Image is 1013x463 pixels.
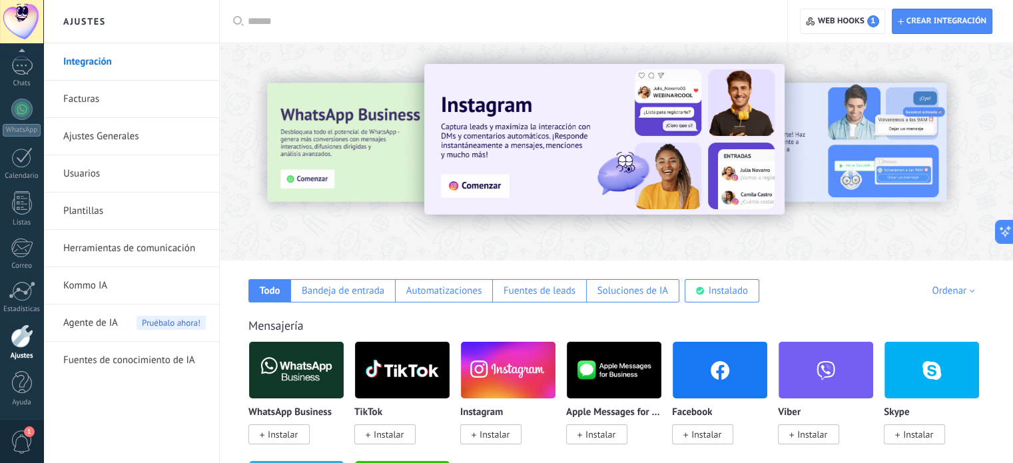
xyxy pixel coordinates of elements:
[424,64,785,215] img: Slide 1
[43,155,219,193] li: Usuarios
[3,352,41,360] div: Ajustes
[249,338,344,402] img: logo_main.png
[673,338,767,402] img: facebook.png
[567,338,661,402] img: logo_main.png
[800,9,884,34] button: Web hooks1
[906,16,986,27] span: Crear integración
[43,81,219,118] li: Facturas
[354,341,460,460] div: TikTok
[797,428,827,440] span: Instalar
[460,407,503,418] p: Instagram
[932,284,979,297] div: Ordenar
[3,305,41,314] div: Estadísticas
[63,81,206,118] a: Facturas
[63,43,206,81] a: Integración
[597,284,668,297] div: Soluciones de IA
[63,118,206,155] a: Ajustes Generales
[504,284,575,297] div: Fuentes de leads
[779,338,873,402] img: viber.png
[248,407,332,418] p: WhatsApp Business
[302,284,384,297] div: Bandeja de entrada
[903,428,933,440] span: Instalar
[43,342,219,378] li: Fuentes de conocimiento de IA
[778,407,801,418] p: Viber
[884,338,979,402] img: skype.png
[709,284,748,297] div: Instalado
[3,262,41,270] div: Correo
[43,193,219,230] li: Plantillas
[260,284,280,297] div: Todo
[63,155,206,193] a: Usuarios
[248,318,304,333] a: Mensajería
[3,219,41,227] div: Listas
[248,341,354,460] div: WhatsApp Business
[24,426,35,437] span: 1
[778,341,884,460] div: Viber
[354,407,382,418] p: TikTok
[137,316,206,330] span: Pruébalo ahora!
[480,428,509,440] span: Instalar
[406,284,482,297] div: Automatizaciones
[43,43,219,81] li: Integración
[63,230,206,267] a: Herramientas de comunicación
[566,341,672,460] div: Apple Messages for Business
[3,79,41,88] div: Chats
[672,341,778,460] div: Facebook
[460,341,566,460] div: Instagram
[3,172,41,181] div: Calendario
[43,267,219,304] li: Kommo IA
[267,83,551,202] img: Slide 3
[884,341,990,460] div: Skype
[585,428,615,440] span: Instalar
[63,342,206,379] a: Fuentes de conocimiento de IA
[63,267,206,304] a: Kommo IA
[63,304,118,342] span: Agente de IA
[892,9,992,34] button: Crear integración
[43,230,219,267] li: Herramientas de comunicación
[63,304,206,342] a: Agente de IAPruébalo ahora!
[663,83,946,202] img: Slide 2
[461,338,555,402] img: instagram.png
[691,428,721,440] span: Instalar
[566,407,662,418] p: Apple Messages for Business
[355,338,450,402] img: logo_main.png
[43,304,219,342] li: Agente de IA
[43,118,219,155] li: Ajustes Generales
[884,407,909,418] p: Skype
[63,193,206,230] a: Plantillas
[374,428,404,440] span: Instalar
[867,15,879,27] span: 1
[268,428,298,440] span: Instalar
[3,398,41,407] div: Ayuda
[3,124,41,137] div: WhatsApp
[818,15,879,27] span: Web hooks
[672,407,712,418] p: Facebook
